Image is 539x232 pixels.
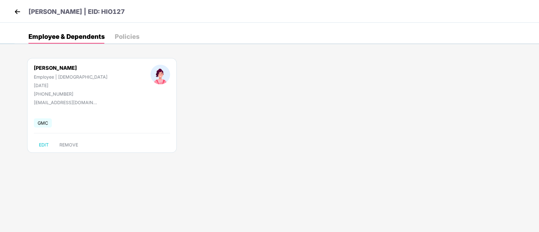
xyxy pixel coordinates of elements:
span: EDIT [39,142,49,147]
p: [PERSON_NAME] | EID: HIO127 [28,7,125,17]
div: [PHONE_NUMBER] [34,91,107,97]
div: [DATE] [34,83,107,88]
div: Employee | [DEMOGRAPHIC_DATA] [34,74,107,80]
div: [PERSON_NAME] [34,65,107,71]
img: back [13,7,22,16]
img: profileImage [150,65,170,84]
span: REMOVE [59,142,78,147]
div: [EMAIL_ADDRESS][DOMAIN_NAME] [34,100,97,105]
button: REMOVE [54,140,83,150]
div: Policies [115,33,139,40]
span: GMC [34,118,52,128]
div: Employee & Dependents [28,33,105,40]
button: EDIT [34,140,54,150]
